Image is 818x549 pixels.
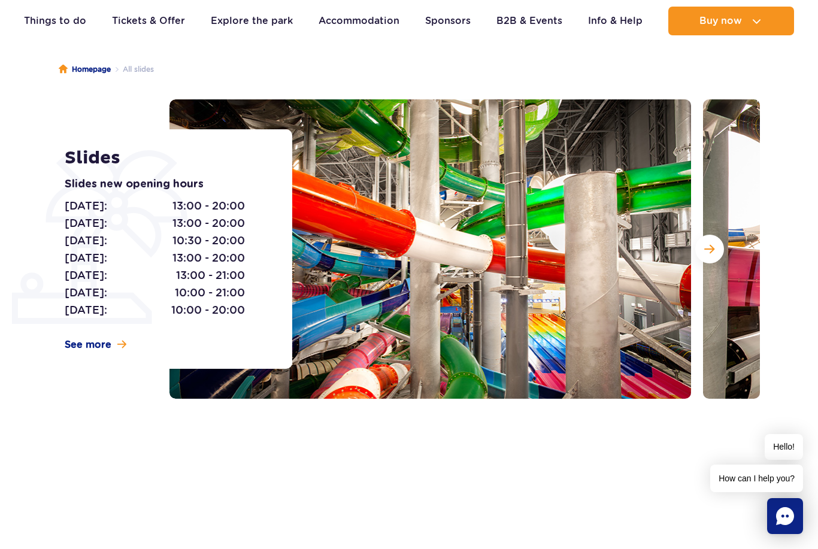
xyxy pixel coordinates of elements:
[319,7,399,35] a: Accommodation
[24,7,86,35] a: Things to do
[767,498,803,534] div: Chat
[668,7,794,35] button: Buy now
[175,284,245,301] span: 10:00 - 21:00
[172,232,245,249] span: 10:30 - 20:00
[65,302,107,319] span: [DATE]:
[588,7,643,35] a: Info & Help
[699,16,742,26] span: Buy now
[65,215,107,232] span: [DATE]:
[211,7,293,35] a: Explore the park
[496,7,562,35] a: B2B & Events
[176,267,245,284] span: 13:00 - 21:00
[695,235,724,263] button: Next slide
[65,284,107,301] span: [DATE]:
[65,338,126,351] a: See more
[65,198,107,214] span: [DATE]:
[65,176,265,193] p: Slides new opening hours
[65,147,265,169] h1: Slides
[111,63,154,75] li: All slides
[65,338,111,351] span: See more
[765,434,803,460] span: Hello!
[172,198,245,214] span: 13:00 - 20:00
[710,465,803,492] span: How can I help you?
[65,250,107,266] span: [DATE]:
[65,267,107,284] span: [DATE]:
[425,7,471,35] a: Sponsors
[171,302,245,319] span: 10:00 - 20:00
[172,250,245,266] span: 13:00 - 20:00
[65,232,107,249] span: [DATE]:
[112,7,185,35] a: Tickets & Offer
[59,63,111,75] a: Homepage
[172,215,245,232] span: 13:00 - 20:00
